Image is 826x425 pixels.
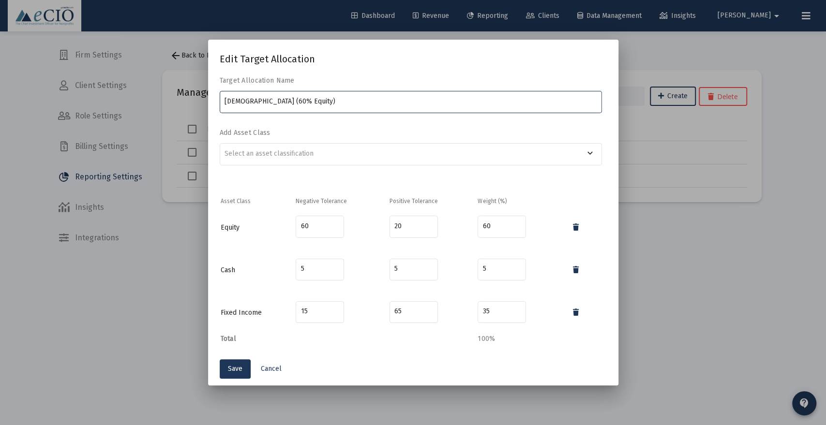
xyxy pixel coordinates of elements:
[253,359,289,379] button: Cancel
[221,196,295,206] td: Asset Class
[221,249,295,291] td: Cash
[225,98,597,105] input: Enter a name
[478,196,565,206] td: Weight (%)
[228,365,242,373] span: Save
[585,147,597,159] mat-icon: keyboard_arrow_down
[221,335,236,343] strong: Total
[220,51,607,67] div: Edit Target Allocation
[220,76,597,85] label: Target Allocation Name
[221,292,295,334] td: Fixed Income
[390,196,477,206] td: Positive Tolerance
[225,150,585,158] input: Select an asset classification
[478,335,565,343] td: 100%
[220,129,597,137] label: Add Asset Class
[296,196,389,206] td: Negative Tolerance
[221,207,295,249] td: Equity
[220,359,251,379] button: Save
[261,365,282,373] span: Cancel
